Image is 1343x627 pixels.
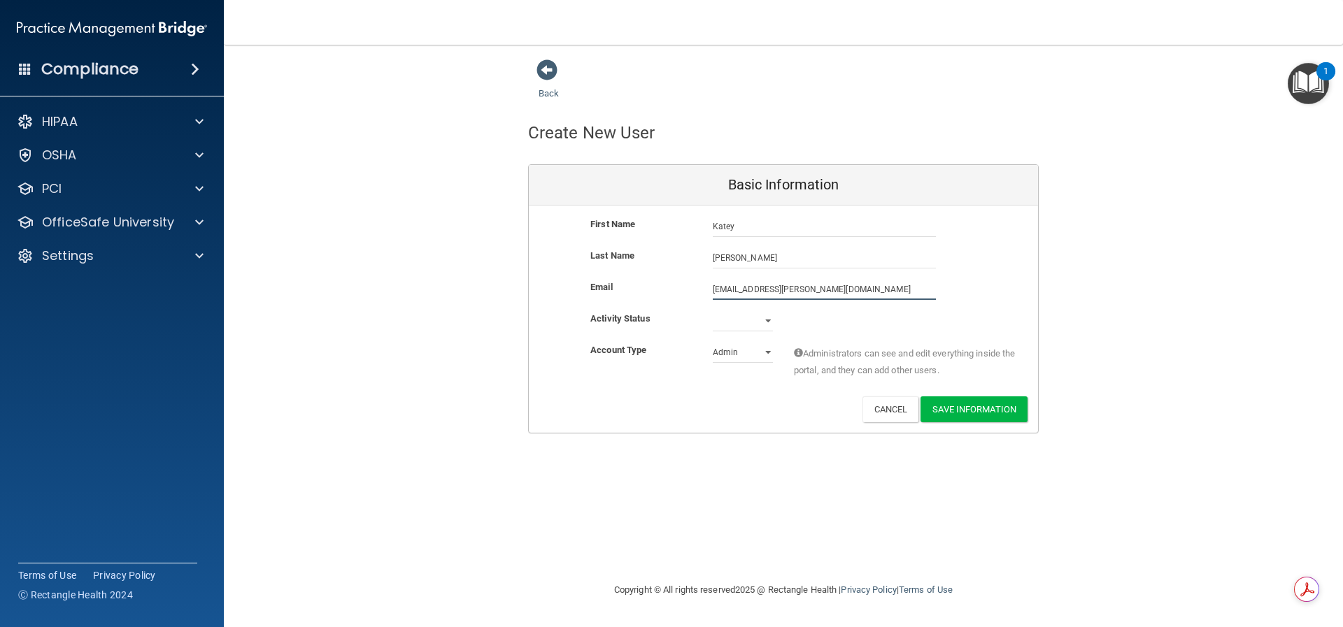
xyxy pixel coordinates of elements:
iframe: Drift Widget Chat Controller [1101,528,1326,584]
b: Account Type [590,345,646,355]
a: Privacy Policy [93,568,156,582]
a: OSHA [17,147,204,164]
button: Cancel [862,396,919,422]
p: Settings [42,247,94,264]
a: Terms of Use [18,568,76,582]
span: Ⓒ Rectangle Health 2024 [18,588,133,602]
p: PCI [42,180,62,197]
a: HIPAA [17,113,204,130]
b: First Name [590,219,635,229]
a: Settings [17,247,204,264]
span: Administrators can see and edit everything inside the portal, and they can add other users. [794,345,1017,379]
h4: Create New User [528,124,655,142]
b: Activity Status [590,313,651,324]
p: OSHA [42,147,77,164]
button: Open Resource Center, 1 new notification [1288,63,1329,104]
div: Copyright © All rights reserved 2025 @ Rectangle Health | | [528,568,1039,612]
div: 1 [1323,71,1328,89]
p: OfficeSafe University [42,214,174,231]
b: Last Name [590,250,634,261]
button: Save Information [921,396,1028,422]
a: PCI [17,180,204,197]
a: Back [539,71,559,99]
a: OfficeSafe University [17,214,204,231]
img: PMB logo [17,15,207,43]
p: HIPAA [42,113,78,130]
div: Basic Information [529,165,1038,206]
b: Email [590,282,613,292]
a: Privacy Policy [841,584,896,595]
a: Terms of Use [899,584,953,595]
h4: Compliance [41,59,138,79]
